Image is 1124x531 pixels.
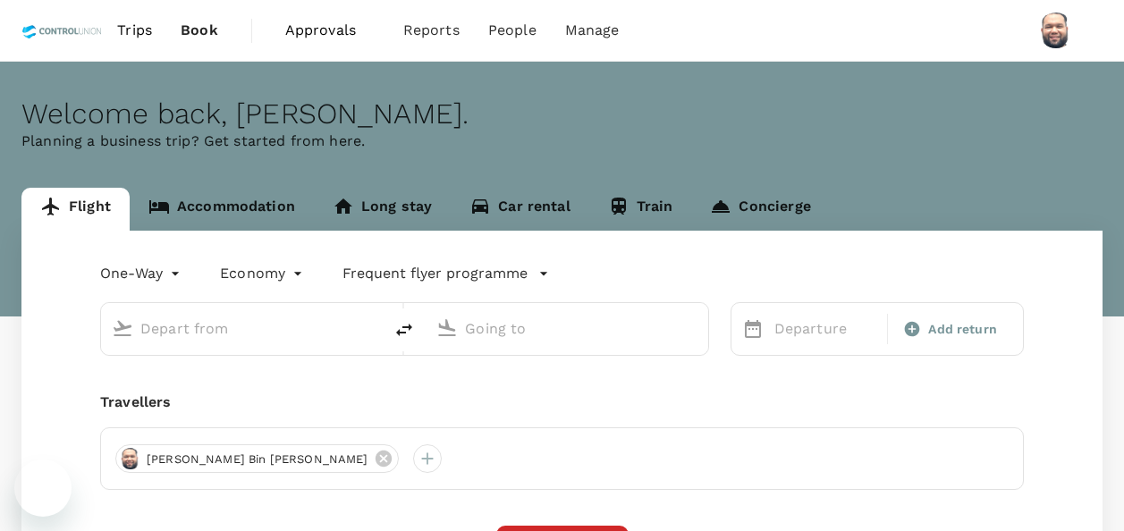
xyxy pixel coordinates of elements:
p: Departure [774,318,877,340]
img: Muhammad Hariz Bin Abdul Rahman [1038,13,1074,48]
span: [PERSON_NAME] Bin [PERSON_NAME] [136,451,379,468]
span: Trips [117,20,152,41]
p: Frequent flyer programme [342,263,528,284]
input: Depart from [140,315,345,342]
button: delete [383,308,426,351]
a: Concierge [691,188,829,231]
div: Welcome back , [PERSON_NAME] . [21,97,1103,131]
div: One-Way [100,259,184,288]
span: Approvals [285,20,375,41]
a: Accommodation [130,188,314,231]
input: Going to [465,315,670,342]
img: avatar-67b4218f54620.jpeg [120,448,141,469]
a: Train [589,188,692,231]
button: Frequent flyer programme [342,263,549,284]
span: Book [181,20,218,41]
div: Travellers [100,392,1024,413]
span: People [488,20,537,41]
span: Add return [928,320,997,339]
div: [PERSON_NAME] Bin [PERSON_NAME] [115,444,399,473]
a: Car rental [451,188,589,231]
button: Open [370,326,374,330]
span: Manage [565,20,620,41]
a: Flight [21,188,130,231]
div: Economy [220,259,307,288]
button: Open [696,326,699,330]
img: Control Union Malaysia Sdn. Bhd. [21,11,103,50]
a: Long stay [314,188,451,231]
iframe: Button to launch messaging window [14,459,72,517]
p: Planning a business trip? Get started from here. [21,131,1103,152]
span: Reports [403,20,460,41]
